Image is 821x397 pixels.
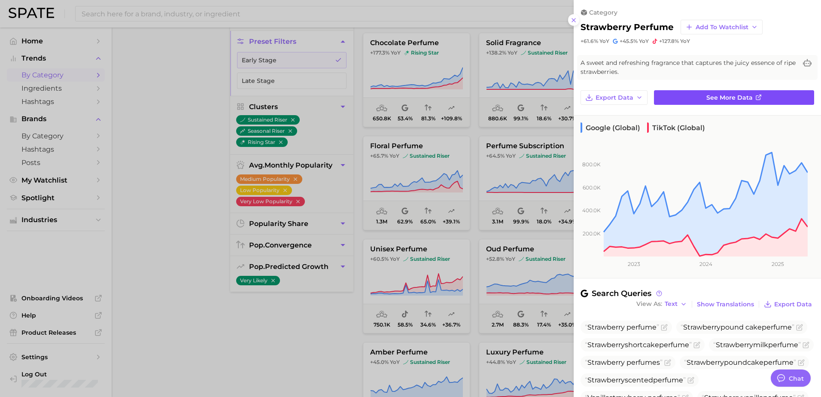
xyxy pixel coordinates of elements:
span: perfume [659,341,689,349]
span: +45.5% [620,38,638,44]
span: perfume [763,358,794,366]
span: perfume [653,376,683,384]
span: Text [665,302,678,306]
h2: strawberry perfume [581,22,674,32]
span: shortcake [585,341,692,349]
span: TikTok (Global) [647,122,705,133]
span: pound cake [681,323,794,331]
span: Search Queries [581,289,663,298]
span: s [585,358,663,366]
button: Flag as miscategorized or irrelevant [803,342,809,348]
span: scented [585,376,686,384]
button: Add to Watchlist [681,20,763,34]
span: +61.6% [581,38,598,44]
span: category [589,9,617,16]
button: Flag as miscategorized or irrelevant [661,324,668,331]
span: Add to Watchlist [696,24,748,31]
button: Flag as miscategorized or irrelevant [796,324,803,331]
tspan: 2024 [699,261,712,267]
button: View AsText [634,299,689,310]
button: Show Translations [695,299,756,310]
span: Strawberry [587,341,625,349]
tspan: 2023 [628,261,640,267]
button: Flag as miscategorized or irrelevant [798,359,805,366]
span: Show Translations [697,301,754,308]
span: Strawberry [587,376,625,384]
tspan: 2025 [772,261,784,267]
span: Strawberry [587,358,625,366]
span: Strawberry [716,341,753,349]
span: Export Data [774,301,812,308]
button: Flag as miscategorized or irrelevant [693,342,700,348]
span: perfume [626,323,657,331]
span: A sweet and refreshing fragrance that captures the juicy essence of ripe strawberries. [581,58,797,76]
button: Flag as miscategorized or irrelevant [664,359,671,366]
span: milk [713,341,801,349]
span: Export Data [596,94,633,101]
a: See more data [654,90,814,105]
span: poundcake [684,358,796,366]
span: Strawberry [587,323,625,331]
button: Export Data [762,298,814,310]
span: perfume [626,358,657,366]
span: Strawberry [687,358,724,366]
span: Google (Global) [581,122,640,133]
span: YoY [680,38,690,45]
button: Flag as miscategorized or irrelevant [687,377,694,384]
span: perfume [768,341,798,349]
span: perfume [762,323,792,331]
span: YoY [599,38,609,45]
span: See more data [706,94,753,101]
span: Strawberry [683,323,721,331]
span: YoY [639,38,649,45]
span: View As [636,302,662,306]
button: Export Data [581,90,648,105]
span: +127.8% [659,38,679,44]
